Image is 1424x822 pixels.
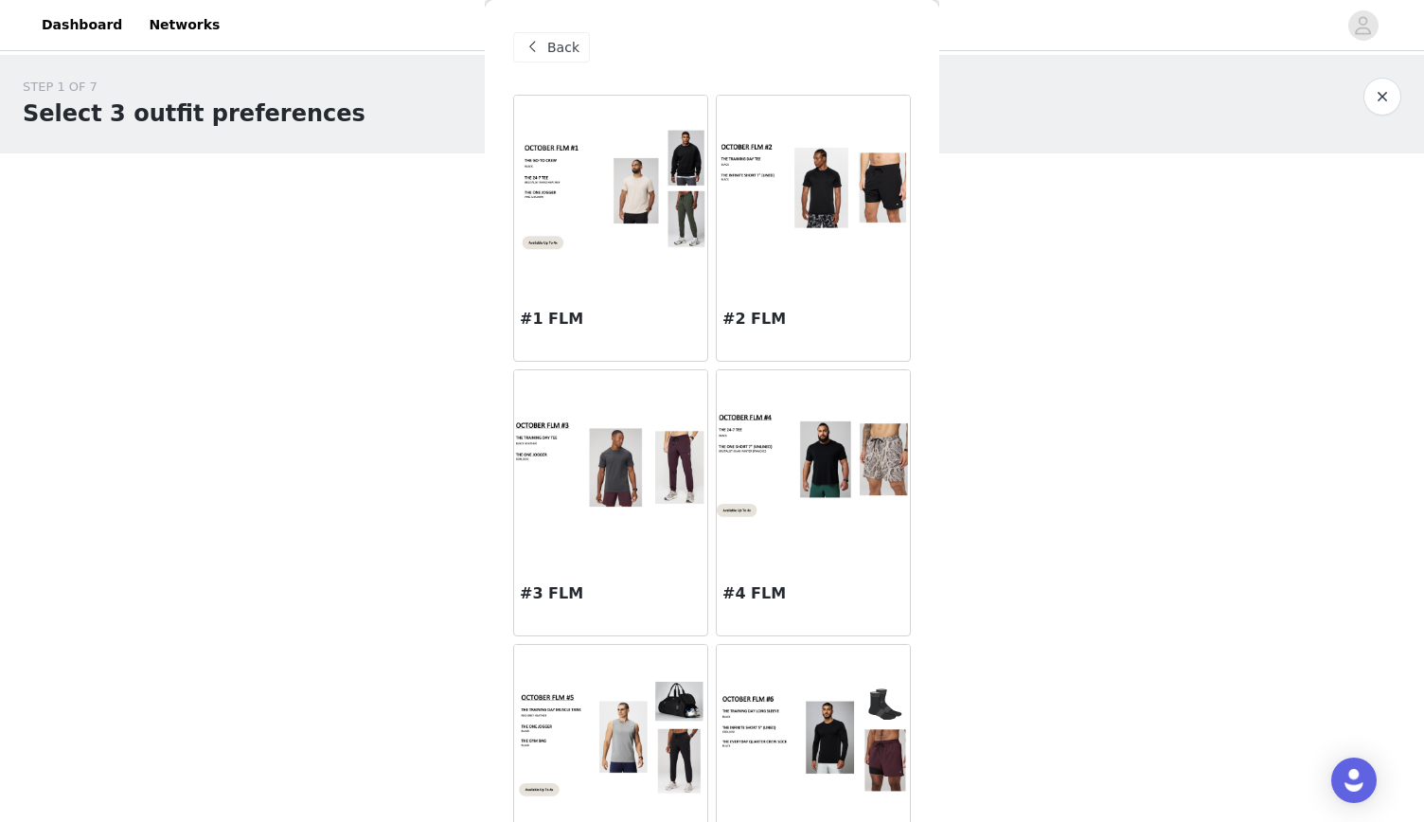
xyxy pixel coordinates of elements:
[717,137,910,243] img: #2 FLM
[520,308,702,331] h3: #1 FLM
[137,4,231,46] a: Networks
[23,97,365,131] h1: Select 3 outfit preferences
[30,4,133,46] a: Dashboard
[722,308,904,331] h3: #2 FLM
[520,582,702,605] h3: #3 FLM
[547,38,579,58] span: Back
[1354,10,1372,41] div: avatar
[514,420,707,511] img: #3 FLM
[717,685,910,794] img: #6 FLM
[514,680,707,799] img: #5 FLM
[717,412,910,518] img: #4 FLM
[1331,758,1377,803] div: Open Intercom Messenger
[514,129,707,252] img: #1 FLM
[23,78,365,97] div: STEP 1 OF 7
[722,582,904,605] h3: #4 FLM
